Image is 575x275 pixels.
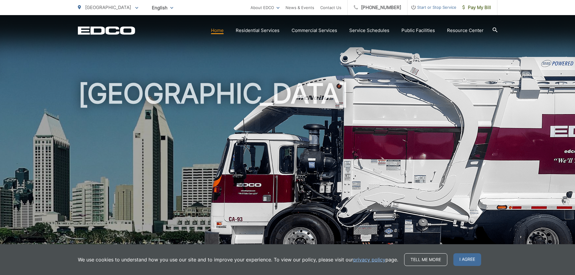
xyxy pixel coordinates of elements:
[320,4,341,11] a: Contact Us
[147,2,178,13] span: English
[453,253,481,266] span: I agree
[401,27,435,34] a: Public Facilities
[78,26,135,35] a: EDCD logo. Return to the homepage.
[78,78,497,270] h1: [GEOGRAPHIC_DATA]
[85,5,131,10] span: [GEOGRAPHIC_DATA]
[236,27,280,34] a: Residential Services
[462,4,491,11] span: Pay My Bill
[447,27,484,34] a: Resource Center
[251,4,280,11] a: About EDCO
[286,4,314,11] a: News & Events
[349,27,389,34] a: Service Schedules
[353,256,385,263] a: privacy policy
[78,256,398,263] p: We use cookies to understand how you use our site and to improve your experience. To view our pol...
[211,27,224,34] a: Home
[292,27,337,34] a: Commercial Services
[404,253,447,266] a: Tell me more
